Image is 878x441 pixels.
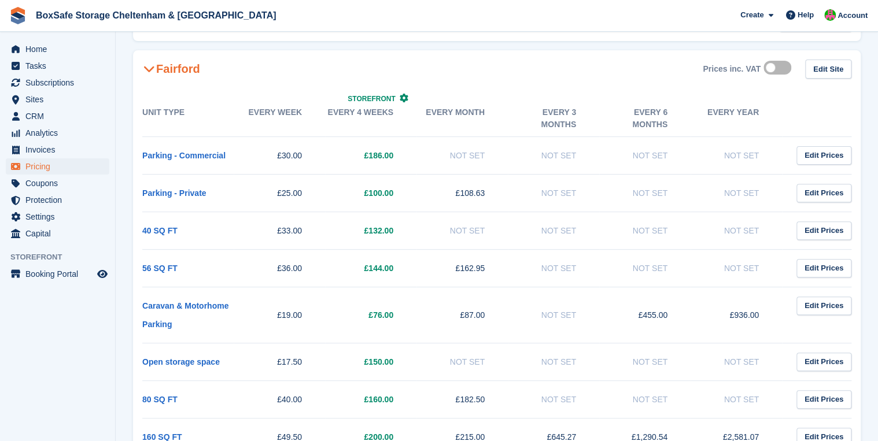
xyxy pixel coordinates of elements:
a: menu [6,75,109,91]
img: stora-icon-8386f47178a22dfd0bd8f6a31ec36ba5ce8667c1dd55bd0f319d3a0aa187defe.svg [9,7,27,24]
a: menu [6,108,109,124]
td: Not Set [508,343,599,380]
a: menu [6,142,109,158]
td: Not Set [508,287,599,343]
td: £30.00 [234,136,325,174]
td: £455.00 [599,287,691,343]
td: £87.00 [416,287,508,343]
a: menu [6,192,109,208]
td: Not Set [691,249,782,287]
a: Parking - Private [142,188,206,198]
span: Protection [25,192,95,208]
a: 56 SQ FT [142,264,178,273]
td: Not Set [691,343,782,380]
td: Not Set [691,380,782,418]
span: Help [798,9,814,21]
td: Not Set [508,249,599,287]
a: Edit Prices [796,221,851,240]
td: Not Set [416,136,508,174]
td: Not Set [599,136,691,174]
a: Edit Prices [796,146,851,165]
span: Booking Portal [25,266,95,282]
th: Every month [416,101,508,137]
a: menu [6,125,109,141]
a: Edit Prices [796,390,851,409]
span: Analytics [25,125,95,141]
th: Every 6 months [599,101,691,137]
span: Account [838,10,868,21]
th: Every 4 weeks [325,101,416,137]
span: Pricing [25,158,95,175]
td: £936.00 [691,287,782,343]
td: £108.63 [416,174,508,212]
span: Capital [25,225,95,242]
span: Sites [25,91,95,108]
td: Not Set [508,212,599,249]
td: Not Set [508,380,599,418]
th: Every week [234,101,325,137]
td: Not Set [508,174,599,212]
a: Edit Prices [796,353,851,372]
td: £33.00 [234,212,325,249]
td: Not Set [599,174,691,212]
td: £25.00 [234,174,325,212]
img: Andrew [824,9,836,21]
a: Parking - Commercial [142,151,226,160]
span: CRM [25,108,95,124]
a: Edit Prices [796,297,851,316]
td: £132.00 [325,212,416,249]
td: £100.00 [325,174,416,212]
td: £19.00 [234,287,325,343]
a: menu [6,175,109,191]
span: Tasks [25,58,95,74]
div: Prices inc. VAT [703,64,761,74]
h2: Fairford [142,62,200,76]
td: £162.95 [416,249,508,287]
a: Open storage space [142,357,220,366]
a: Edit Prices [796,184,851,203]
a: menu [6,91,109,108]
td: £160.00 [325,380,416,418]
td: Not Set [416,343,508,380]
td: Not Set [599,249,691,287]
a: menu [6,41,109,57]
td: £186.00 [325,136,416,174]
th: Every 3 months [508,101,599,137]
td: £40.00 [234,380,325,418]
td: Not Set [599,212,691,249]
a: menu [6,225,109,242]
span: Subscriptions [25,75,95,91]
a: BoxSafe Storage Cheltenham & [GEOGRAPHIC_DATA] [31,6,281,25]
td: £182.50 [416,380,508,418]
td: Not Set [416,212,508,249]
span: Invoices [25,142,95,158]
td: £76.00 [325,287,416,343]
a: menu [6,158,109,175]
a: Storefront [348,95,408,103]
td: £150.00 [325,343,416,380]
th: Unit Type [142,101,234,137]
td: Not Set [508,136,599,174]
a: 80 SQ FT [142,395,178,404]
a: 40 SQ FT [142,226,178,235]
td: £17.50 [234,343,325,380]
span: Storefront [348,95,395,103]
td: Not Set [599,380,691,418]
td: £36.00 [234,249,325,287]
a: menu [6,266,109,282]
a: Preview store [95,267,109,281]
th: Every year [691,101,782,137]
span: Create [740,9,763,21]
span: Settings [25,209,95,225]
span: Home [25,41,95,57]
td: Not Set [691,174,782,212]
td: £144.00 [325,249,416,287]
td: Not Set [691,136,782,174]
span: Coupons [25,175,95,191]
td: Not Set [691,212,782,249]
a: Edit Prices [796,259,851,278]
td: Not Set [599,343,691,380]
a: menu [6,58,109,74]
a: menu [6,209,109,225]
a: Caravan & Motorhome Parking [142,301,228,329]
